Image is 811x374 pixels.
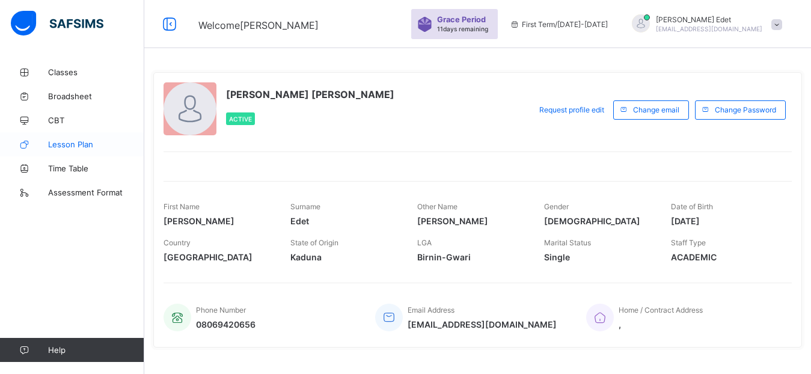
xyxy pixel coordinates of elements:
span: Home / Contract Address [619,305,703,314]
span: Classes [48,67,144,77]
span: Other Name [417,202,458,211]
span: [PERSON_NAME] Edet [656,15,762,24]
span: Staff Type [671,238,706,247]
span: Active [229,115,252,123]
span: [DATE] [671,216,780,226]
span: Birnin-Gwari [417,252,526,262]
span: Date of Birth [671,202,713,211]
span: Surname [290,202,320,211]
span: [EMAIL_ADDRESS][DOMAIN_NAME] [408,319,557,330]
span: 11 days remaining [437,25,488,32]
span: Marital Status [544,238,591,247]
span: [GEOGRAPHIC_DATA] [164,252,272,262]
span: Lesson Plan [48,139,144,149]
span: session/term information [510,20,608,29]
span: , [619,319,703,330]
span: 08069420656 [196,319,256,330]
span: Broadsheet [48,91,144,101]
span: LGA [417,238,432,247]
span: Change Password [715,105,776,114]
span: [DEMOGRAPHIC_DATA] [544,216,653,226]
span: Grace Period [437,15,486,24]
span: State of Origin [290,238,338,247]
span: Change email [633,105,679,114]
span: Email Address [408,305,454,314]
span: Single [544,252,653,262]
span: Gender [544,202,569,211]
span: First Name [164,202,200,211]
span: [PERSON_NAME] [PERSON_NAME] [226,88,394,100]
img: sticker-purple.71386a28dfed39d6af7621340158ba97.svg [417,17,432,32]
span: Country [164,238,191,247]
span: Help [48,345,144,355]
span: Request profile edit [539,105,604,114]
img: safsims [11,11,103,36]
span: [EMAIL_ADDRESS][DOMAIN_NAME] [656,25,762,32]
div: PatrickEdet [620,14,788,34]
span: Assessment Format [48,188,144,197]
span: Phone Number [196,305,246,314]
span: Time Table [48,164,144,173]
span: Welcome [PERSON_NAME] [198,19,319,31]
span: Edet [290,216,399,226]
span: Kaduna [290,252,399,262]
span: CBT [48,115,144,125]
span: ACADEMIC [671,252,780,262]
span: [PERSON_NAME] [164,216,272,226]
span: [PERSON_NAME] [417,216,526,226]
